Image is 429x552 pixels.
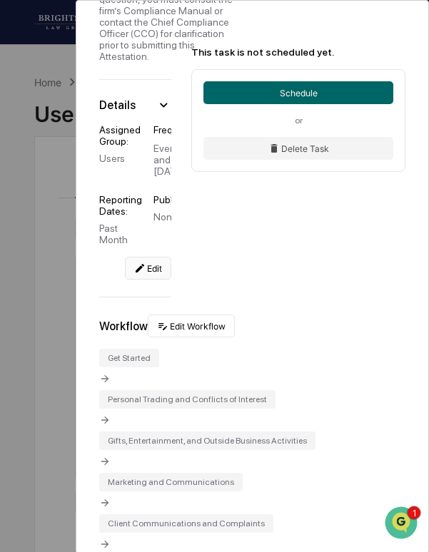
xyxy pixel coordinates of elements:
[99,390,276,409] div: Personal Trading and Conflicts of Interest
[99,473,243,491] div: Marketing and Communications
[203,137,393,160] button: Delete Task
[101,353,173,364] a: Powered byPylon
[30,109,56,135] img: 8933085812038_c878075ebb4cc5468115_72.jpg
[99,349,159,367] div: Get Started
[9,313,96,339] a: 🔎Data Lookup
[118,194,123,205] span: •
[29,292,92,306] span: Preclearance
[14,180,37,203] img: Jack Rasmussen
[153,143,264,177] div: Every January, April, July, and October on the 1st [DATE]
[14,219,37,242] img: Cece Ferraez
[98,286,183,312] a: 🗄️Attestations
[64,109,234,123] div: Start new chat
[29,319,90,333] span: Data Lookup
[14,158,96,170] div: Past conversations
[14,30,260,53] p: How can we help?
[142,354,173,364] span: Pylon
[99,431,316,450] div: Gifts, Entertainment, and Outside Business Activities
[243,113,260,131] button: Start new chat
[203,81,393,104] button: Schedule
[203,116,393,126] div: or
[118,232,123,244] span: •
[383,505,422,543] iframe: Open customer support
[44,194,116,205] span: [PERSON_NAME]
[44,232,116,244] span: [PERSON_NAME]
[14,109,40,135] img: 1746055101610-c473b297-6a78-478c-a979-82029cc54cd1
[153,124,202,137] div: Frequency:
[99,320,148,333] div: Workflow
[125,257,171,280] button: Edit
[126,232,156,244] span: [DATE]
[14,320,26,332] div: 🔎
[153,211,264,223] div: None
[99,223,142,245] div: Past Month
[221,155,260,173] button: See all
[148,315,235,337] button: Edit Workflow
[99,514,273,533] div: Client Communications and Complaints
[99,153,142,164] div: Users
[153,194,264,205] div: Publish Note:
[99,98,136,112] div: Details
[99,194,142,217] div: Reporting Dates:
[99,124,142,147] div: Assigned Group:
[29,195,40,206] img: 1746055101610-c473b297-6a78-478c-a979-82029cc54cd1
[14,293,26,305] div: 🖐️
[118,292,177,306] span: Attestations
[104,293,115,305] div: 🗄️
[9,286,98,312] a: 🖐️Preclearance
[64,123,196,135] div: We're available if you need us!
[126,194,156,205] span: [DATE]
[191,46,405,58] div: This task is not scheduled yet.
